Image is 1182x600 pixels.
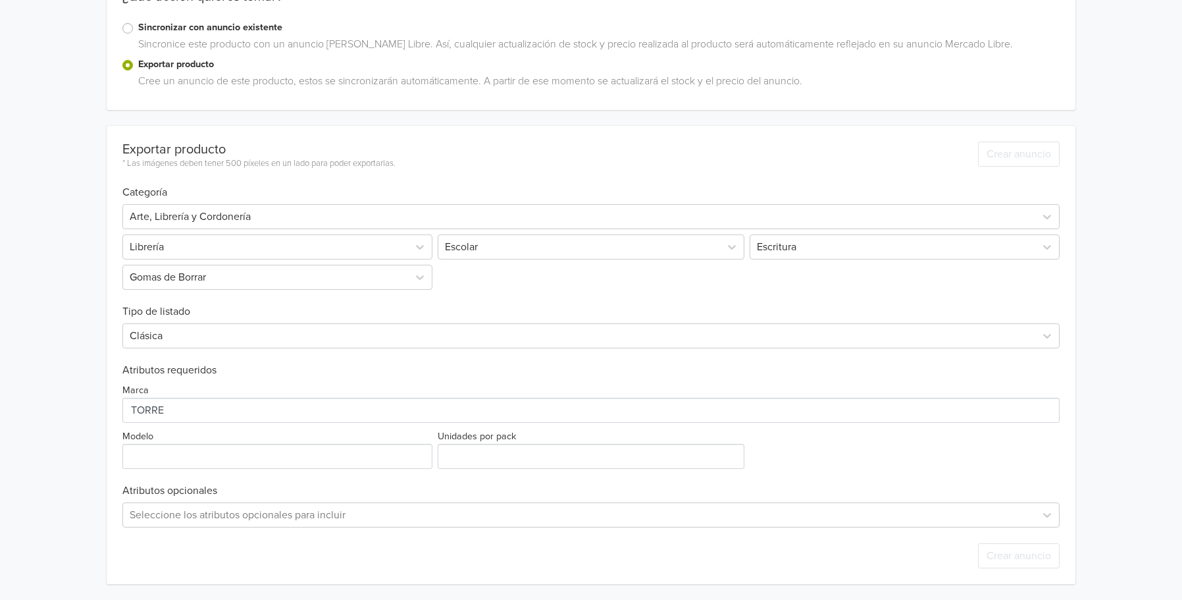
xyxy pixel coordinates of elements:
[122,142,396,157] div: Exportar producto
[978,543,1060,568] button: Crear anuncio
[438,429,516,444] label: Unidades por pack
[122,290,1060,318] h6: Tipo de listado
[978,142,1060,167] button: Crear anuncio
[138,20,1060,35] label: Sincronizar con anuncio existente
[122,171,1060,199] h6: Categoría
[122,485,1060,497] h6: Atributos opcionales
[122,429,153,444] label: Modelo
[138,57,1060,72] label: Exportar producto
[133,73,1060,94] div: Cree un anuncio de este producto, estos se sincronizarán automáticamente. A partir de ese momento...
[122,157,396,171] div: * Las imágenes deben tener 500 píxeles en un lado para poder exportarlas.
[133,36,1060,57] div: Sincronice este producto con un anuncio [PERSON_NAME] Libre. Así, cualquier actualización de stoc...
[122,383,149,398] label: Marca
[122,364,1060,377] h6: Atributos requeridos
